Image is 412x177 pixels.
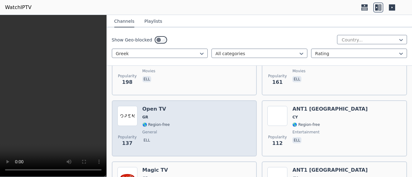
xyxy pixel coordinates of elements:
span: 112 [272,140,283,147]
img: ANT1 Cyprus [267,106,287,126]
span: 198 [122,79,132,86]
img: Open TV [117,106,137,126]
h6: ANT1 [GEOGRAPHIC_DATA] [292,106,368,112]
button: Playlists [144,16,162,27]
p: ell [292,76,301,82]
span: 161 [272,79,283,86]
span: 137 [122,140,132,147]
span: Popularity [118,74,137,79]
a: WatchIPTV [5,4,32,11]
p: ell [292,137,301,143]
span: CY [292,115,298,120]
span: general [142,130,157,135]
label: Show Geo-blocked [112,37,152,43]
h6: ANT1 [GEOGRAPHIC_DATA] [292,167,368,173]
span: entertainment [292,130,320,135]
span: Popularity [268,74,287,79]
button: Channels [114,16,135,27]
span: 🌎 Region-free [142,122,170,127]
p: ell [142,137,151,143]
span: Popularity [268,135,287,140]
span: movies [292,69,305,74]
span: GR [142,115,148,120]
span: movies [142,69,156,74]
span: Popularity [118,135,137,140]
span: 🌎 Region-free [292,122,320,127]
h6: Open TV [142,106,170,112]
h6: Magic TV [142,167,170,173]
p: ell [142,76,151,82]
